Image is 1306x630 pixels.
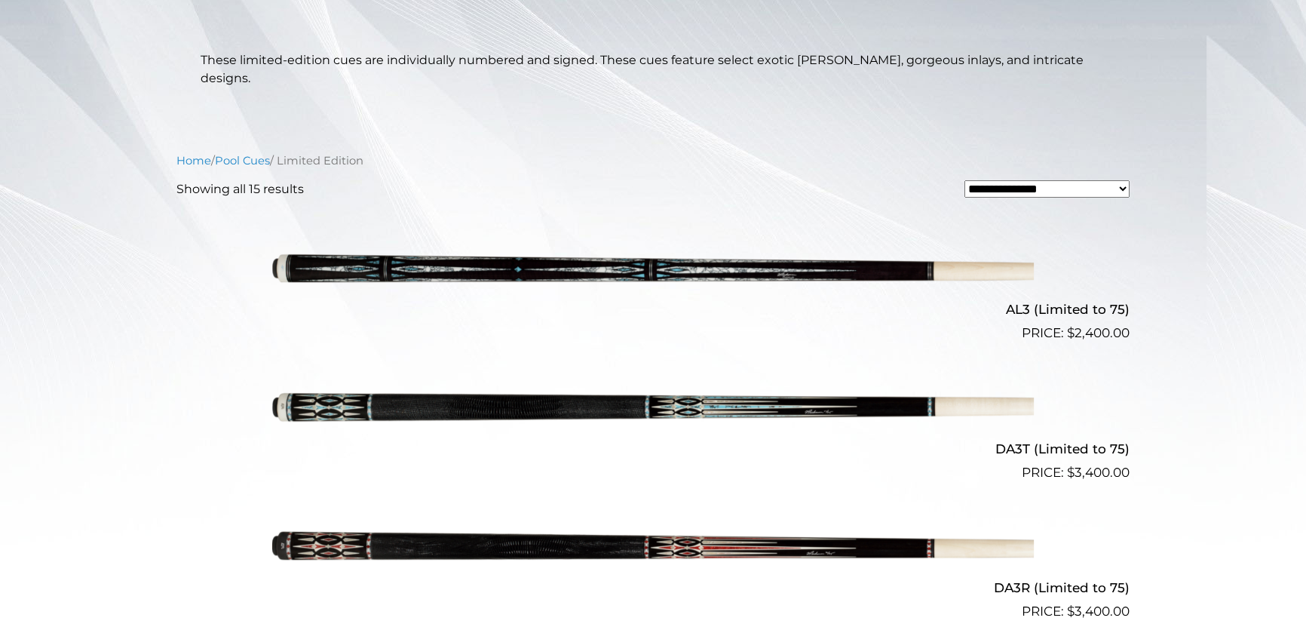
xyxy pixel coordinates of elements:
[272,349,1034,476] img: DA3T (Limited to 75)
[1067,325,1130,340] bdi: 2,400.00
[1067,604,1075,619] span: $
[176,296,1130,324] h2: AL3 (Limited to 75)
[215,154,270,167] a: Pool Cues
[176,574,1130,602] h2: DA3R (Limited to 75)
[1067,465,1130,480] bdi: 3,400.00
[176,349,1130,482] a: DA3T (Limited to 75) $3,400.00
[176,180,304,198] p: Showing all 15 results
[1067,465,1075,480] span: $
[272,211,1034,337] img: AL3 (Limited to 75)
[176,435,1130,463] h2: DA3T (Limited to 75)
[964,180,1130,198] select: Shop order
[272,489,1034,616] img: DA3R (Limited to 75)
[176,152,1130,169] nav: Breadcrumb
[201,51,1105,88] p: These limited-edition cues are individually numbered and signed. These cues feature select exotic...
[176,489,1130,622] a: DA3R (Limited to 75) $3,400.00
[1067,604,1130,619] bdi: 3,400.00
[1067,325,1075,340] span: $
[176,211,1130,343] a: AL3 (Limited to 75) $2,400.00
[176,154,211,167] a: Home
